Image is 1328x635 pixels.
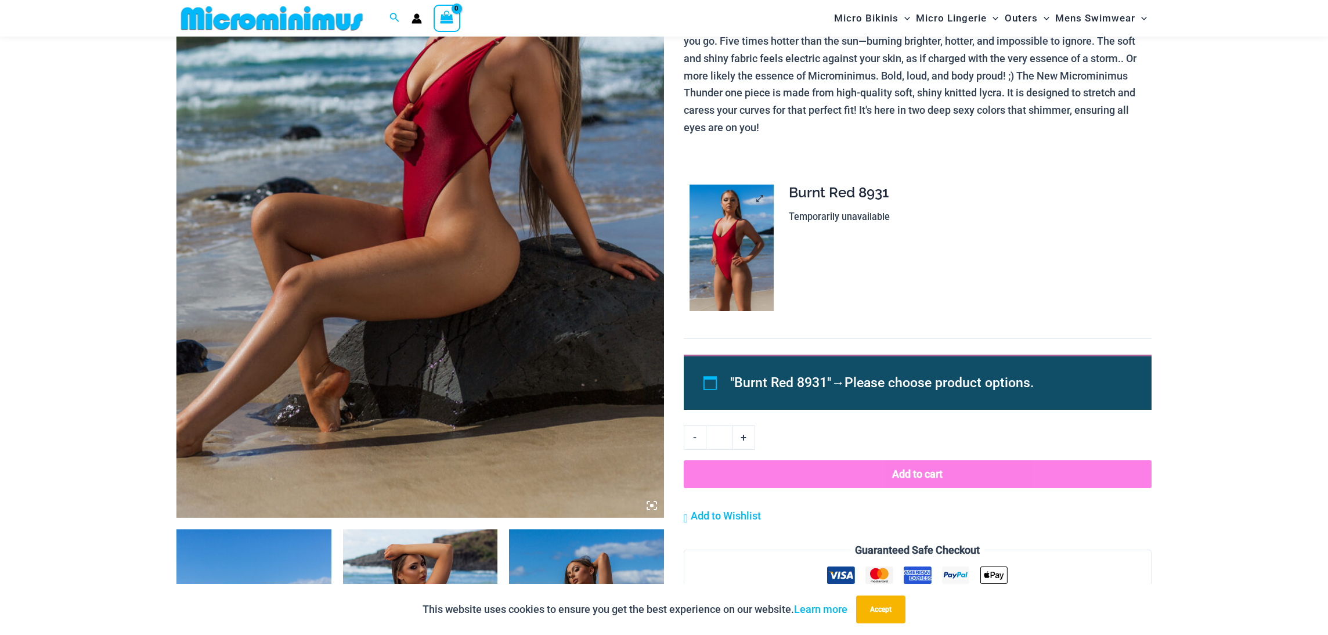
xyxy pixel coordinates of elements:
[176,5,367,31] img: MM SHOP LOGO FLAT
[684,507,761,525] a: Add to Wishlist
[856,596,905,623] button: Accept
[1052,3,1150,33] a: Mens SwimwearMenu ToggleMenu Toggle
[913,3,1001,33] a: Micro LingerieMenu ToggleMenu Toggle
[690,185,774,311] img: Thunder Burnt Red 8931 One piece
[434,5,460,31] a: View Shopping Cart, empty
[987,3,998,33] span: Menu Toggle
[730,375,831,391] span: "Burnt Red 8931"
[691,510,761,522] span: Add to Wishlist
[733,425,755,450] a: +
[706,425,733,450] input: Product quantity
[730,370,1125,396] li: →
[684,460,1152,488] button: Add to cart
[845,375,1034,391] span: Please choose product options.
[789,208,1142,226] p: Temporarily unavailable
[1135,3,1147,33] span: Menu Toggle
[1002,3,1052,33] a: OutersMenu ToggleMenu Toggle
[916,3,987,33] span: Micro Lingerie
[1055,3,1135,33] span: Mens Swimwear
[1005,3,1038,33] span: Outers
[834,3,898,33] span: Micro Bikinis
[423,601,847,618] p: This website uses cookies to ensure you get the best experience on our website.
[831,3,913,33] a: Micro BikinisMenu ToggleMenu Toggle
[412,13,422,24] a: Account icon link
[1038,3,1049,33] span: Menu Toggle
[794,603,847,615] a: Learn more
[898,3,910,33] span: Menu Toggle
[850,542,984,559] legend: Guaranteed Safe Checkout
[789,184,889,201] span: Burnt Red 8931
[829,2,1152,35] nav: Site Navigation
[684,425,706,450] a: -
[389,11,400,26] a: Search icon link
